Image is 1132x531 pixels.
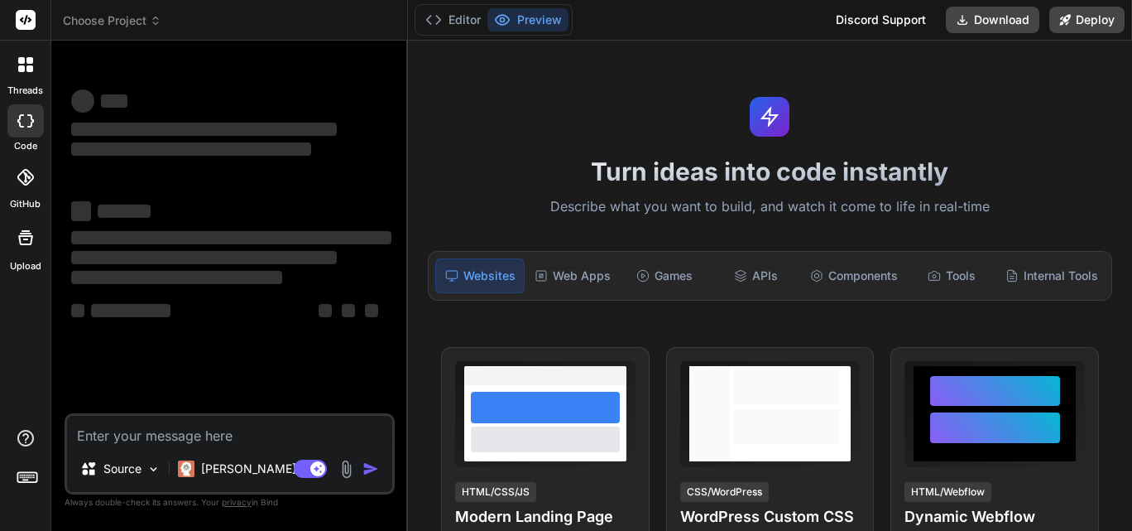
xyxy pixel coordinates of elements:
div: Components [803,258,904,293]
label: threads [7,84,43,98]
button: Editor [419,8,487,31]
button: Deploy [1049,7,1125,33]
span: ‌ [71,251,337,264]
div: Websites [435,258,525,293]
img: Claude 4 Sonnet [178,461,194,477]
label: Upload [10,259,41,273]
div: Internal Tools [999,258,1105,293]
p: Describe what you want to build, and watch it come to life in real-time [418,196,1122,218]
button: Preview [487,8,568,31]
span: ‌ [71,271,282,284]
span: ‌ [71,142,311,156]
span: ‌ [365,304,378,317]
label: code [14,139,37,153]
label: GitHub [10,197,41,211]
div: Games [621,258,708,293]
img: Pick Models [146,462,161,476]
div: Web Apps [528,258,617,293]
span: ‌ [342,304,355,317]
h4: WordPress Custom CSS [680,505,861,529]
div: Discord Support [826,7,936,33]
span: privacy [222,497,252,507]
div: Tools [908,258,995,293]
p: Always double-check its answers. Your in Bind [65,495,395,510]
span: Choose Project [63,12,161,29]
p: [PERSON_NAME] 4 S.. [201,461,324,477]
span: ‌ [71,231,391,244]
h1: Turn ideas into code instantly [418,157,1122,186]
p: Source [103,461,141,477]
span: ‌ [98,205,151,218]
span: ‌ [91,304,170,317]
div: APIs [712,258,799,293]
span: ‌ [101,94,127,108]
div: HTML/Webflow [904,482,991,502]
div: CSS/WordPress [680,482,769,502]
img: attachment [337,460,356,479]
h4: Modern Landing Page [455,505,636,529]
img: icon [362,461,379,477]
span: ‌ [71,123,337,136]
div: HTML/CSS/JS [455,482,536,502]
span: ‌ [319,304,332,317]
span: ‌ [71,201,91,221]
button: Download [946,7,1039,33]
span: ‌ [71,304,84,317]
span: ‌ [71,89,94,113]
